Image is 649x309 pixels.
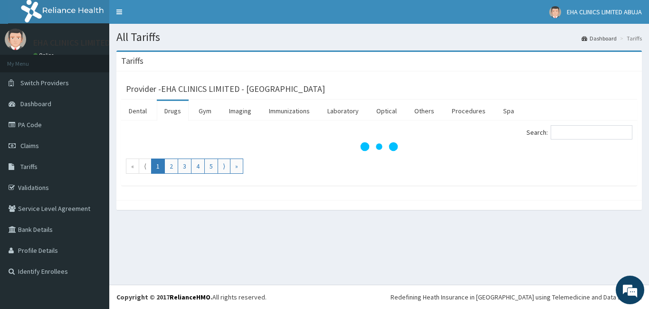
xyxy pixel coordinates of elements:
[261,101,317,121] a: Immunizations
[369,101,404,121] a: Optical
[126,159,139,174] a: Go to first page
[204,159,218,174] a: Go to page number 5
[20,162,38,171] span: Tariffs
[116,31,642,43] h1: All Tariffs
[20,141,39,150] span: Claims
[218,159,230,174] a: Go to next page
[121,57,143,65] h3: Tariffs
[33,39,136,47] p: EHA CLINICS LIMITED ABUJA
[151,159,165,174] a: Go to page number 1
[221,101,259,121] a: Imaging
[121,101,154,121] a: Dental
[170,293,210,301] a: RelianceHMO
[549,6,561,18] img: User Image
[164,159,178,174] a: Go to page number 2
[157,101,189,121] a: Drugs
[116,293,212,301] strong: Copyright © 2017 .
[320,101,366,121] a: Laboratory
[618,34,642,42] li: Tariffs
[391,292,642,302] div: Redefining Heath Insurance in [GEOGRAPHIC_DATA] using Telemedicine and Data Science!
[360,128,398,166] svg: audio-loading
[444,101,493,121] a: Procedures
[551,125,632,140] input: Search:
[178,159,191,174] a: Go to page number 3
[20,100,51,108] span: Dashboard
[126,85,325,93] h3: Provider - EHA CLINICS LIMITED - [GEOGRAPHIC_DATA]
[5,29,26,50] img: User Image
[526,125,632,140] label: Search:
[230,159,243,174] a: Go to last page
[109,285,649,309] footer: All rights reserved.
[20,79,69,87] span: Switch Providers
[191,159,205,174] a: Go to page number 4
[496,101,522,121] a: Spa
[139,159,152,174] a: Go to previous page
[33,52,56,59] a: Online
[582,34,617,42] a: Dashboard
[191,101,219,121] a: Gym
[407,101,442,121] a: Others
[567,8,642,16] span: EHA CLINICS LIMITED ABUJA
